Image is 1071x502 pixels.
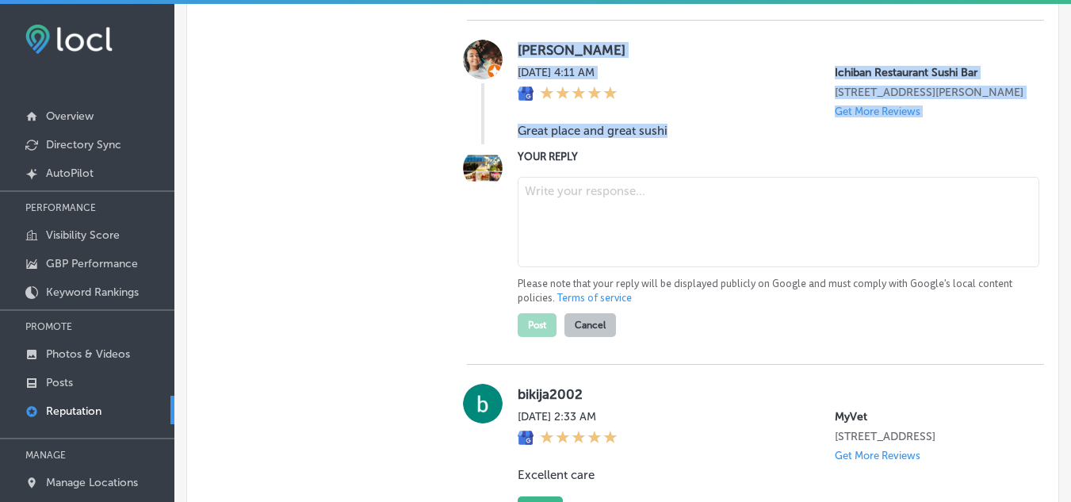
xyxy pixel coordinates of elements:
[463,148,503,188] img: Image
[46,347,130,361] p: Photos & Videos
[46,257,138,270] p: GBP Performance
[46,138,121,151] p: Directory Sync
[518,410,618,423] label: [DATE] 2:33 AM
[540,86,618,102] div: 5 Stars
[25,25,113,54] img: fda3e92497d09a02dc62c9cd864e3231.png
[518,42,1025,58] label: [PERSON_NAME]
[518,468,1025,482] blockquote: Excellent care
[835,410,1025,423] p: MyVet
[46,109,94,123] p: Overview
[518,386,1025,402] label: bikija2002
[46,285,139,299] p: Keyword Rankings
[564,313,616,337] button: Cancel
[46,476,138,489] p: Manage Locations
[46,376,73,389] p: Posts
[46,167,94,180] p: AutoPilot
[835,86,1025,99] p: 2724 Stickney Point Rd
[518,151,1025,163] label: YOUR REPLY
[557,291,632,305] a: Terms of service
[518,124,1025,138] blockquote: Great place and great sushi
[835,430,1025,443] p: 620 Grassfield Pkwy Suite 150
[835,66,1025,79] p: Ichiban Restaurant Sushi Bar
[835,450,920,462] p: Get More Reviews
[46,404,101,418] p: Reputation
[518,277,1025,305] p: Please note that your reply will be displayed publicly on Google and must comply with Google's lo...
[46,228,120,242] p: Visibility Score
[518,66,618,79] label: [DATE] 4:11 AM
[518,313,557,337] button: Post
[540,430,618,446] div: 5 Stars
[835,105,920,117] p: Get More Reviews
